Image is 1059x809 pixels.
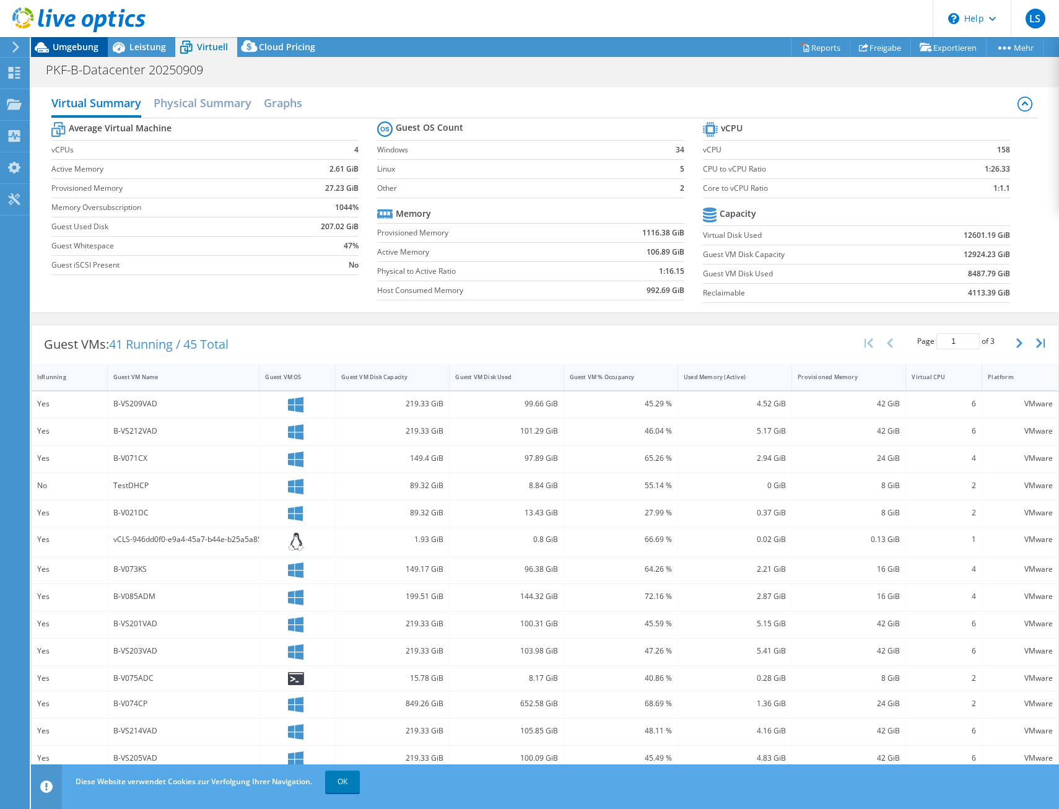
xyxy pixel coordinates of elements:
[37,506,102,520] div: Yes
[988,479,1053,492] div: VMware
[570,397,672,411] div: 45.29 %
[985,163,1010,175] b: 1:26.33
[798,562,900,576] div: 16 GiB
[455,373,543,381] div: Guest VM Disk Used
[455,533,557,546] div: 0.8 GiB
[265,373,315,381] div: Guest VM OS
[988,506,1053,520] div: VMware
[455,697,557,711] div: 652.58 GiB
[51,259,285,271] label: Guest iSCSI Present
[37,562,102,576] div: Yes
[798,452,900,465] div: 24 GiB
[113,590,254,603] div: B-V085ADM
[986,38,1044,57] a: Mehr
[37,533,102,546] div: Yes
[570,644,672,658] div: 47.26 %
[113,617,254,631] div: B-VS201VAD
[325,182,359,195] b: 27.23 GiB
[32,325,241,364] div: Guest VMs:
[570,590,672,603] div: 72.16 %
[37,424,102,438] div: Yes
[377,284,588,297] label: Host Consumed Memory
[680,182,684,195] b: 2
[109,336,229,352] span: 41 Running / 45 Total
[684,751,786,765] div: 4.83 GiB
[113,397,254,411] div: B-VS209VAD
[997,144,1010,156] b: 158
[910,38,987,57] a: Exportieren
[37,373,87,381] div: IsRunning
[912,533,976,546] div: 1
[684,424,786,438] div: 5.17 GiB
[113,671,254,685] div: B-V075ADC
[684,671,786,685] div: 0.28 GiB
[912,397,976,411] div: 6
[680,163,684,175] b: 5
[912,479,976,492] div: 2
[51,163,285,175] label: Active Memory
[51,221,285,233] label: Guest Used Disk
[37,617,102,631] div: Yes
[344,240,359,252] b: 47%
[455,397,557,411] div: 99.66 GiB
[37,397,102,411] div: Yes
[988,424,1053,438] div: VMware
[912,697,976,711] div: 2
[341,590,443,603] div: 199.51 GiB
[703,144,930,156] label: vCPU
[684,617,786,631] div: 5.15 GiB
[912,506,976,520] div: 2
[703,182,930,195] label: Core to vCPU Ratio
[570,562,672,576] div: 64.26 %
[377,227,588,239] label: Provisioned Memory
[341,751,443,765] div: 219.33 GiB
[341,397,443,411] div: 219.33 GiB
[37,644,102,658] div: Yes
[798,697,900,711] div: 24 GiB
[113,751,254,765] div: B-VS205VAD
[154,90,251,115] h2: Physical Summary
[684,562,786,576] div: 2.21 GiB
[455,671,557,685] div: 8.17 GiB
[990,336,995,346] span: 3
[684,506,786,520] div: 0.37 GiB
[341,724,443,738] div: 219.33 GiB
[325,771,360,793] a: OK
[37,452,102,465] div: Yes
[197,41,228,53] span: Virtuell
[455,479,557,492] div: 8.84 GiB
[676,144,684,156] b: 34
[113,424,254,438] div: B-VS212VAD
[455,617,557,631] div: 100.31 GiB
[455,751,557,765] div: 100.09 GiB
[570,617,672,631] div: 45.59 %
[455,452,557,465] div: 97.89 GiB
[684,452,786,465] div: 2.94 GiB
[988,373,1038,381] div: Platform
[684,697,786,711] div: 1.36 GiB
[570,424,672,438] div: 46.04 %
[321,221,359,233] b: 207.02 GiB
[259,41,315,53] span: Cloud Pricing
[703,229,904,242] label: Virtual Disk Used
[341,644,443,658] div: 219.33 GiB
[113,562,254,576] div: B-V073KS
[647,284,684,297] b: 992.69 GiB
[684,590,786,603] div: 2.87 GiB
[798,373,885,381] div: Provisioned Memory
[798,397,900,411] div: 42 GiB
[570,452,672,465] div: 65.26 %
[37,479,102,492] div: No
[335,201,359,214] b: 1044%
[455,506,557,520] div: 13.43 GiB
[988,697,1053,711] div: VMware
[377,265,588,278] label: Physical to Active Ratio
[912,562,976,576] div: 4
[113,452,254,465] div: B-V071CX
[684,479,786,492] div: 0 GiB
[37,751,102,765] div: Yes
[721,122,743,134] b: vCPU
[798,424,900,438] div: 42 GiB
[912,644,976,658] div: 6
[455,644,557,658] div: 103.98 GiB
